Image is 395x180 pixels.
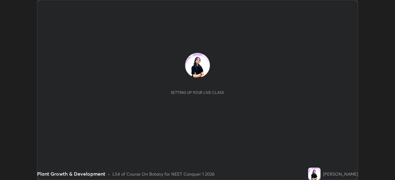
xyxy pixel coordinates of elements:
div: Plant Growth & Development [37,170,105,178]
img: 78eb7e52afb6447b95302e0b8cdd5389.jpg [308,168,321,180]
div: L54 of Course On Botany for NEET Conquer 1 2026 [112,171,215,177]
div: [PERSON_NAME] [323,171,358,177]
div: • [108,171,110,177]
img: 78eb7e52afb6447b95302e0b8cdd5389.jpg [185,53,210,78]
div: Setting up your live class [171,90,224,95]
